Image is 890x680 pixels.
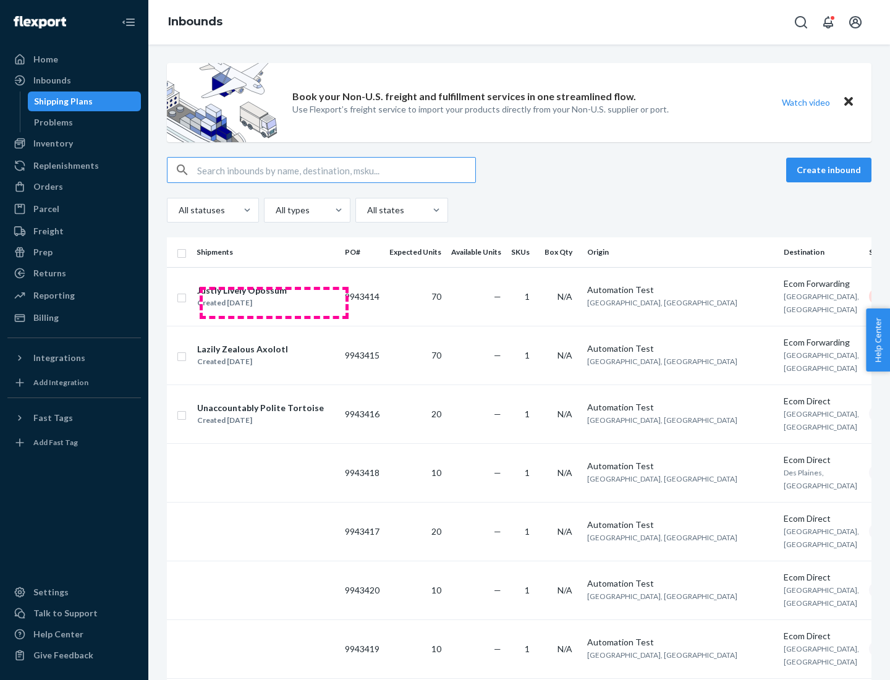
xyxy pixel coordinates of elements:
span: — [494,291,501,302]
span: [GEOGRAPHIC_DATA], [GEOGRAPHIC_DATA] [587,533,737,542]
span: [GEOGRAPHIC_DATA], [GEOGRAPHIC_DATA] [784,644,859,666]
a: Returns [7,263,141,283]
span: N/A [557,644,572,654]
a: Help Center [7,624,141,644]
span: [GEOGRAPHIC_DATA], [GEOGRAPHIC_DATA] [784,351,859,373]
a: Problems [28,113,142,132]
div: Created [DATE] [197,414,324,427]
div: Created [DATE] [197,297,287,309]
th: SKUs [506,237,540,267]
div: Freight [33,225,64,237]
span: — [494,585,501,595]
div: Automation Test [587,284,774,296]
span: N/A [557,526,572,537]
th: Available Units [446,237,506,267]
span: 1 [525,409,530,419]
span: 1 [525,467,530,478]
p: Book your Non-U.S. freight and fulfillment services in one streamlined flow. [292,90,636,104]
button: Create inbound [786,158,871,182]
span: — [494,350,501,360]
button: Help Center [866,308,890,372]
span: — [494,467,501,478]
div: Created [DATE] [197,355,288,368]
div: Billing [33,312,59,324]
span: N/A [557,585,572,595]
td: 9943419 [340,619,384,678]
div: Unaccountably Polite Tortoise [197,402,324,414]
div: Automation Test [587,401,774,414]
span: [GEOGRAPHIC_DATA], [GEOGRAPHIC_DATA] [587,357,737,366]
div: Automation Test [587,519,774,531]
th: PO# [340,237,384,267]
span: — [494,409,501,419]
td: 9943417 [340,502,384,561]
a: Reporting [7,286,141,305]
span: 1 [525,644,530,654]
div: Add Integration [33,377,88,388]
div: Automation Test [587,342,774,355]
a: Inbounds [7,70,141,90]
a: Freight [7,221,141,241]
a: Billing [7,308,141,328]
a: Inbounds [168,15,222,28]
button: Watch video [774,93,838,111]
input: All types [274,204,276,216]
th: Shipments [192,237,340,267]
a: Replenishments [7,156,141,176]
button: Open Search Box [789,10,813,35]
button: Open account menu [843,10,868,35]
div: Orders [33,181,63,193]
div: Automation Test [587,636,774,648]
span: [GEOGRAPHIC_DATA], [GEOGRAPHIC_DATA] [784,409,859,431]
span: 1 [525,350,530,360]
span: 20 [431,526,441,537]
a: Inventory [7,134,141,153]
div: Prep [33,246,53,258]
div: Ecom Forwarding [784,278,859,290]
span: 10 [431,644,441,654]
div: Home [33,53,58,66]
div: Inventory [33,137,73,150]
ol: breadcrumbs [158,4,232,40]
span: [GEOGRAPHIC_DATA], [GEOGRAPHIC_DATA] [587,592,737,601]
div: Fast Tags [33,412,73,424]
div: Problems [34,116,73,129]
span: 70 [431,291,441,302]
span: 10 [431,585,441,595]
div: Replenishments [33,159,99,172]
button: Integrations [7,348,141,368]
span: N/A [557,467,572,478]
span: [GEOGRAPHIC_DATA], [GEOGRAPHIC_DATA] [784,527,859,549]
a: Talk to Support [7,603,141,623]
div: Lazily Zealous Axolotl [197,343,288,355]
th: Expected Units [384,237,446,267]
div: Settings [33,586,69,598]
div: Justly Lively Opossum [197,284,287,297]
a: Shipping Plans [28,91,142,111]
div: Inbounds [33,74,71,87]
div: Shipping Plans [34,95,93,108]
td: 9943418 [340,443,384,502]
a: Orders [7,177,141,197]
td: 9943420 [340,561,384,619]
th: Box Qty [540,237,582,267]
div: Ecom Direct [784,395,859,407]
input: Search inbounds by name, destination, msku... [197,158,475,182]
span: 20 [431,409,441,419]
td: 9943416 [340,385,384,443]
img: Flexport logo [14,16,66,28]
span: 10 [431,467,441,478]
td: 9943415 [340,326,384,385]
div: Integrations [33,352,85,364]
span: 1 [525,585,530,595]
div: Automation Test [587,577,774,590]
a: Prep [7,242,141,262]
div: Ecom Forwarding [784,336,859,349]
div: Returns [33,267,66,279]
a: Add Fast Tag [7,433,141,453]
div: Reporting [33,289,75,302]
span: — [494,526,501,537]
span: N/A [557,350,572,360]
button: Close Navigation [116,10,141,35]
